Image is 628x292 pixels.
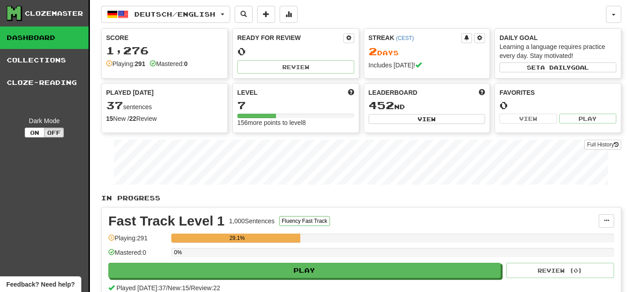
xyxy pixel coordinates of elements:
[134,10,215,18] span: Deutsch / English
[229,217,275,226] div: 1,000 Sentences
[237,46,354,57] div: 0
[106,88,154,97] span: Played [DATE]
[499,88,616,97] div: Favorites
[257,6,275,23] button: Add sentence to collection
[101,6,230,23] button: Deutsch/English
[237,88,258,97] span: Level
[237,33,343,42] div: Ready for Review
[499,100,616,111] div: 0
[279,216,330,226] button: Fluency Fast Track
[499,62,616,72] button: Seta dailygoal
[129,115,136,122] strong: 22
[106,59,145,68] div: Playing:
[44,128,64,137] button: Off
[369,100,485,111] div: nd
[25,128,45,137] button: On
[189,284,191,292] span: /
[499,42,616,60] div: Learning a language requires practice every day. Stay motivated!
[369,61,485,70] div: Includes [DATE]!
[25,9,83,18] div: Clozemaster
[108,214,225,228] div: Fast Track Level 1
[135,60,145,67] strong: 291
[237,118,354,127] div: 156 more points to level 8
[235,6,253,23] button: Search sentences
[184,60,187,67] strong: 0
[369,33,462,42] div: Streak
[237,100,354,111] div: 7
[396,35,414,41] a: (CEST)
[106,100,223,111] div: sentences
[108,248,167,263] div: Mastered: 0
[108,263,501,278] button: Play
[150,59,187,68] div: Mastered:
[540,64,571,71] span: a daily
[559,114,616,124] button: Play
[348,88,354,97] span: Score more points to level up
[479,88,485,97] span: This week in points, UTC
[106,33,223,42] div: Score
[499,33,616,42] div: Daily Goal
[106,99,123,111] span: 37
[116,284,166,292] span: Played [DATE]: 37
[106,114,223,123] div: New / Review
[106,115,113,122] strong: 15
[499,114,557,124] button: View
[7,116,82,125] div: Dark Mode
[108,234,167,248] div: Playing: 291
[191,284,220,292] span: Review: 22
[6,280,75,289] span: Open feedback widget
[237,60,354,74] button: Review
[106,45,223,56] div: 1,276
[280,6,298,23] button: More stats
[168,284,189,292] span: New: 15
[174,234,300,243] div: 29.1%
[369,88,418,97] span: Leaderboard
[369,46,485,58] div: Day s
[369,99,394,111] span: 452
[369,114,485,124] button: View
[584,140,621,150] a: Full History
[166,284,168,292] span: /
[101,194,621,203] p: In Progress
[506,263,614,278] button: Review (0)
[369,45,377,58] span: 2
